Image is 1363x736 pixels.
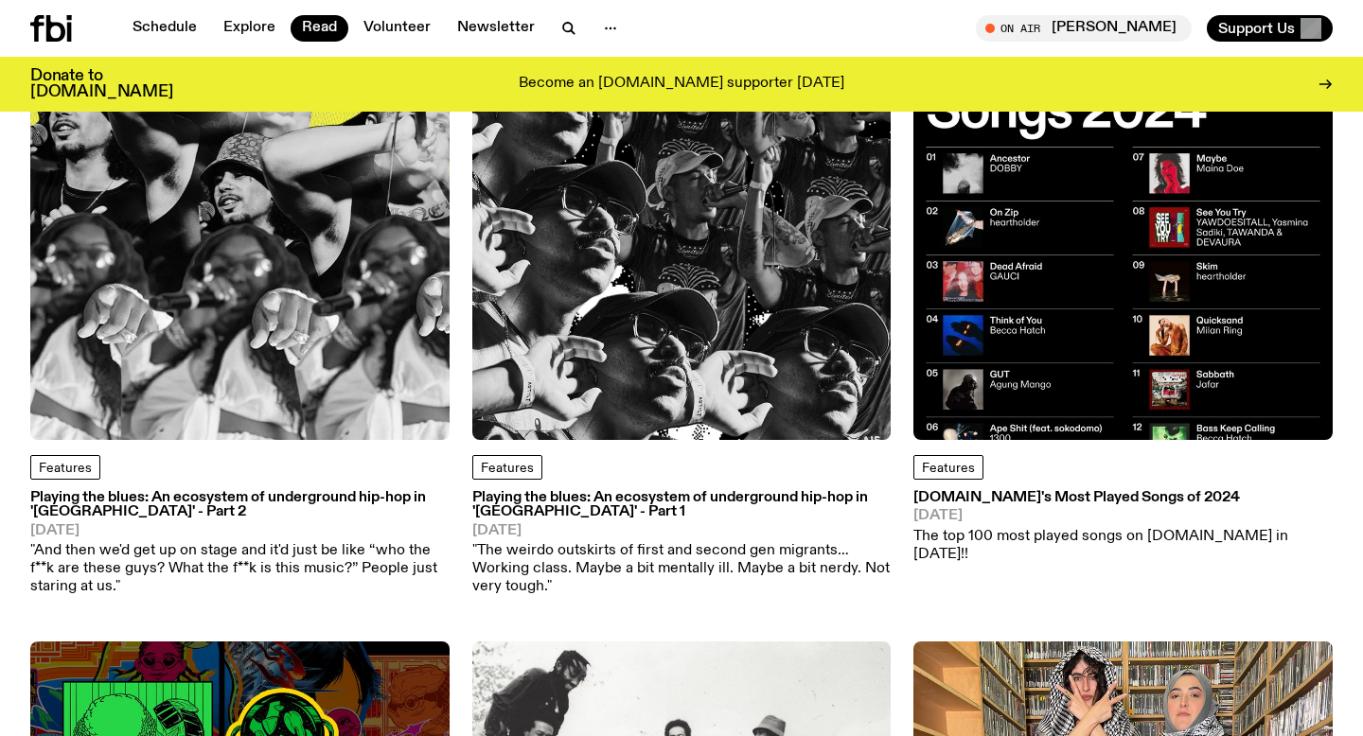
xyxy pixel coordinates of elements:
[446,15,546,42] a: Newsletter
[30,524,450,538] span: [DATE]
[472,542,892,597] p: "The weirdo outskirts of first and second gen migrants…Working class. Maybe a bit mentally ill. M...
[519,76,844,93] p: Become an [DOMAIN_NAME] supporter [DATE]
[913,455,983,480] a: Features
[30,491,450,596] a: Playing the blues: An ecosystem of underground hip-hop in '[GEOGRAPHIC_DATA]' - Part 2[DATE]"And ...
[30,455,100,480] a: Features
[1218,20,1295,37] span: Support Us
[913,491,1333,505] h3: [DOMAIN_NAME]'s Most Played Songs of 2024
[913,491,1333,564] a: [DOMAIN_NAME]'s Most Played Songs of 2024[DATE]The top 100 most played songs on [DOMAIN_NAME] in ...
[997,21,1182,35] span: Tune in live
[30,542,450,597] p: "And then we'd get up on stage and it'd just be like “who the f**k are these guys? What the f**k ...
[472,491,892,519] h3: Playing the blues: An ecosystem of underground hip-hop in '[GEOGRAPHIC_DATA]' - Part 1
[30,68,173,100] h3: Donate to [DOMAIN_NAME]
[472,491,892,596] a: Playing the blues: An ecosystem of underground hip-hop in '[GEOGRAPHIC_DATA]' - Part 1[DATE]"The ...
[291,15,348,42] a: Read
[481,462,534,475] span: Features
[30,491,450,519] h3: Playing the blues: An ecosystem of underground hip-hop in '[GEOGRAPHIC_DATA]' - Part 2
[352,15,442,42] a: Volunteer
[1207,15,1333,42] button: Support Us
[212,15,287,42] a: Explore
[472,524,892,538] span: [DATE]
[39,462,92,475] span: Features
[922,462,975,475] span: Features
[913,509,1333,523] span: [DATE]
[976,15,1192,42] button: On Air[PERSON_NAME]
[913,528,1333,564] p: The top 100 most played songs on [DOMAIN_NAME] in [DATE]!!
[121,15,208,42] a: Schedule
[472,455,542,480] a: Features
